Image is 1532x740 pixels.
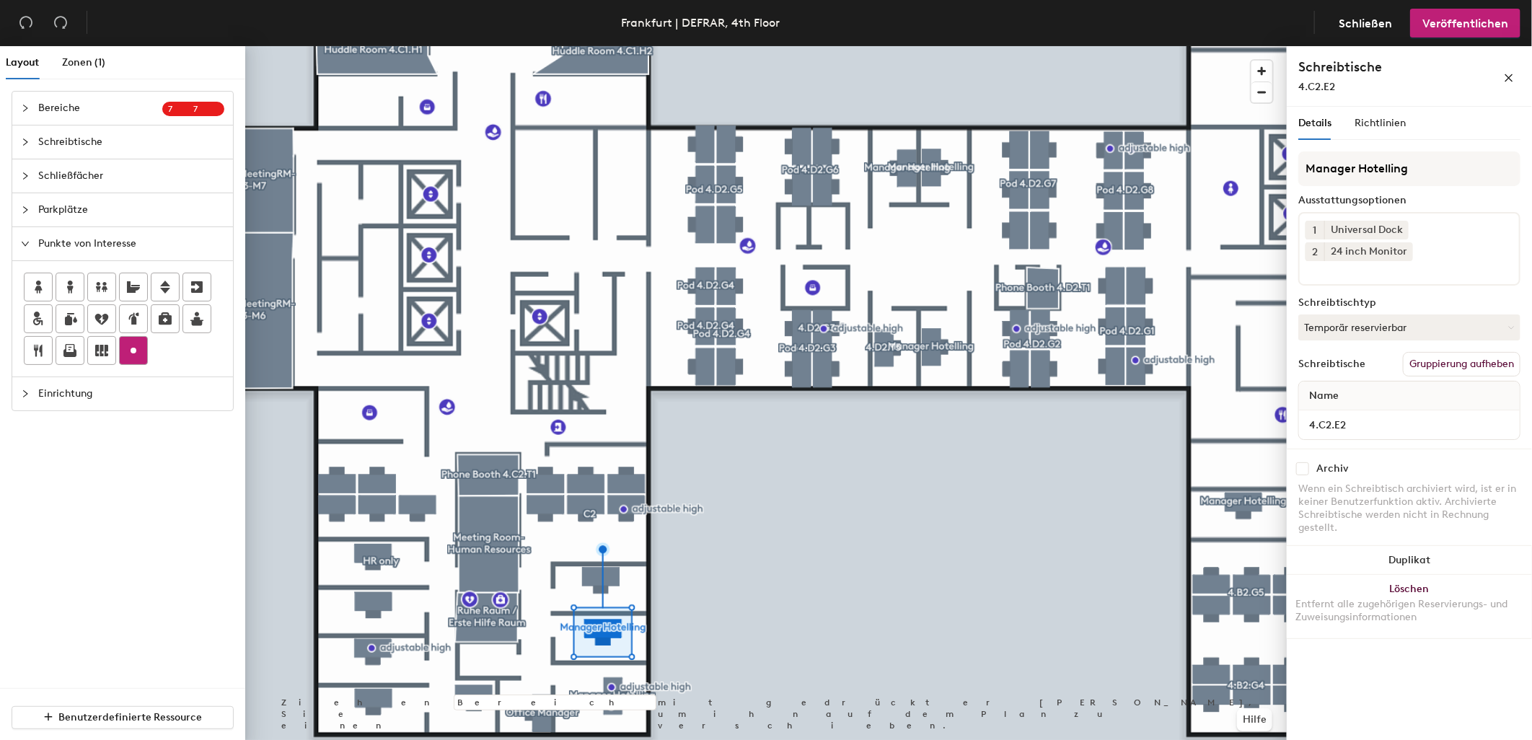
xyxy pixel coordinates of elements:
span: collapsed [21,206,30,214]
button: Wiederherstellen (⌘ + ⇧ + Z) [46,9,75,38]
button: Rückgängig (⌘ + Z) [12,9,40,38]
span: undo [19,15,33,30]
div: 24 inch Monitor [1324,242,1413,261]
div: Frankfurt | DEFRAR, 4th Floor [622,14,780,32]
span: Zonen (1) [62,56,105,69]
span: Benutzerdefinierte Ressource [59,711,203,723]
div: Schreibtische [1298,358,1365,370]
button: Hilfe [1237,708,1272,731]
span: 4.C2.E2 [1298,81,1335,93]
div: Ausstattungsoptionen [1298,195,1520,206]
div: Wenn ein Schreibtisch archiviert wird, ist er in keiner Benutzerfunktion aktiv. Archivierte Schre... [1298,483,1520,534]
span: Richtlinien [1355,117,1406,129]
span: close [1504,73,1514,83]
button: 1 [1306,221,1324,239]
span: expanded [21,239,30,248]
button: Benutzerdefinierte Ressource [12,706,234,729]
span: Parkplätze [38,193,224,226]
span: collapsed [21,389,30,398]
span: 1 [1313,223,1317,238]
button: Schließen [1326,9,1404,38]
span: Layout [6,56,39,69]
span: collapsed [21,172,30,180]
span: Name [1302,383,1346,409]
span: Schließfächer [38,159,224,193]
span: collapsed [21,104,30,113]
button: Gruppierung aufheben [1403,352,1520,376]
div: Universal Dock [1324,221,1409,239]
button: LöschenEntfernt alle zugehörigen Reservierungs- und Zuweisungsinformationen [1287,575,1532,638]
div: Schreibtischtyp [1298,297,1520,309]
span: collapsed [21,138,30,146]
span: Details [1298,117,1331,129]
button: Temporär reservierbar [1298,314,1520,340]
span: Einrichtung [38,377,224,410]
div: Entfernt alle zugehörigen Reservierungs- und Zuweisungsinformationen [1295,598,1523,624]
span: 7 [168,104,193,114]
span: Veröffentlichen [1422,17,1508,30]
h4: Schreibtische [1298,58,1457,76]
input: Unbenannter Schreibtisch [1302,415,1517,435]
sup: 77 [162,102,224,116]
div: Archiv [1316,463,1348,475]
span: 7 [193,104,219,114]
span: Schließen [1339,17,1392,30]
span: Schreibtische [38,125,224,159]
button: Duplikat [1287,546,1532,575]
span: 2 [1312,245,1318,260]
span: Bereiche [38,92,162,125]
button: 2 [1306,242,1324,261]
button: Veröffentlichen [1410,9,1520,38]
span: Punkte von Interesse [38,227,224,260]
